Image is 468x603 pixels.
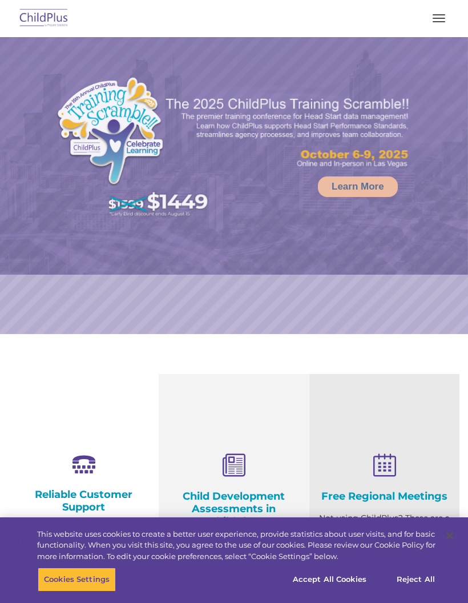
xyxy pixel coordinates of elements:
button: Cookies Settings [38,568,116,592]
button: Close [437,523,462,548]
h4: Child Development Assessments in ChildPlus [167,490,300,528]
p: Not using ChildPlus? These are a great opportunity to network and learn from ChildPlus users. Fin... [318,511,451,582]
button: Reject All [380,568,451,592]
a: Learn More [318,176,398,197]
img: ChildPlus by Procare Solutions [17,5,71,32]
h4: Free Regional Meetings [318,490,451,502]
div: This website uses cookies to create a better user experience, provide statistics about user visit... [37,529,435,562]
h4: Reliable Customer Support [17,488,150,513]
button: Accept All Cookies [287,568,373,592]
